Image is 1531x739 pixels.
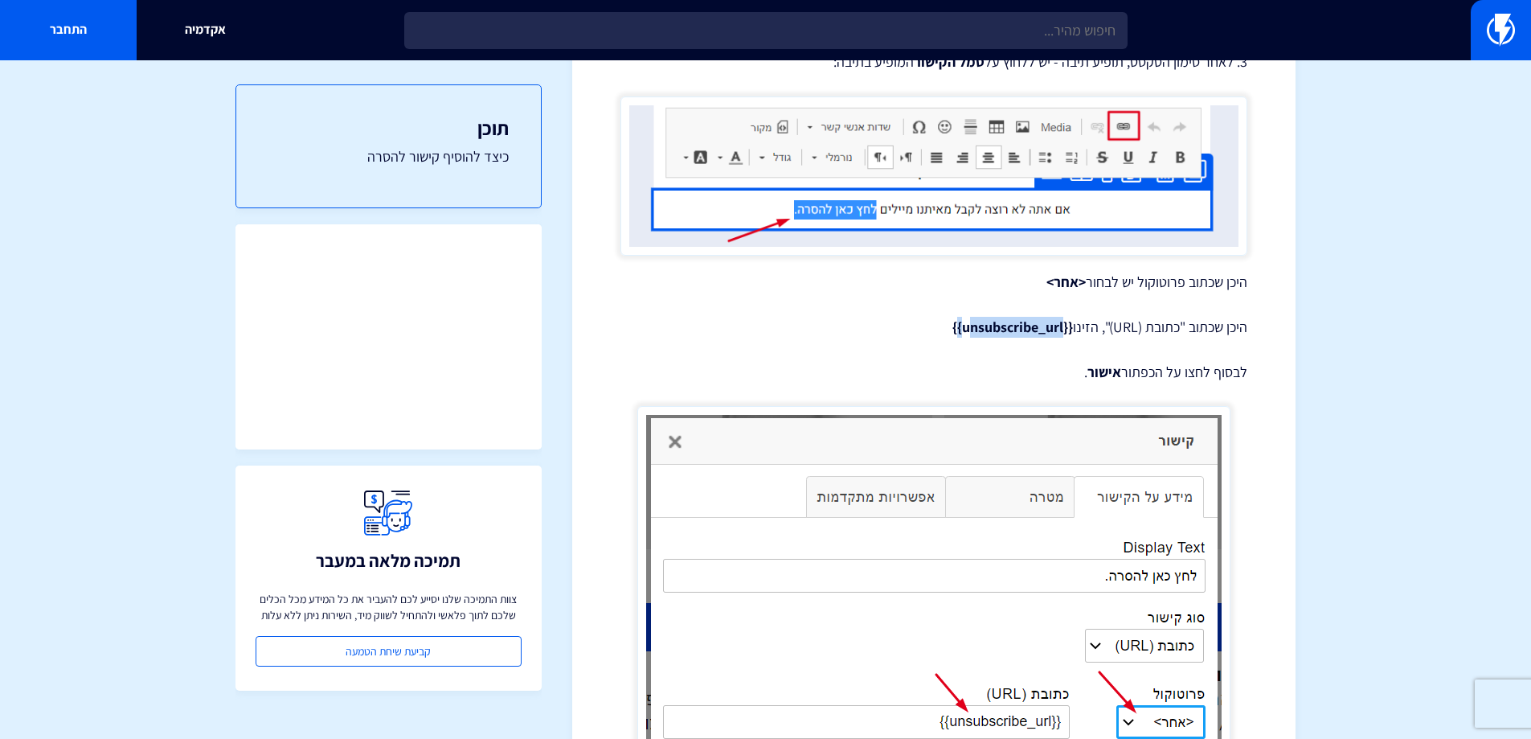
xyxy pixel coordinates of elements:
[620,51,1247,72] p: 3. לאחר סימון הטקסט, תופיע תיבה - יש ללחוץ על המופיע בתיבה:
[268,117,509,138] h3: תוכן
[1087,363,1121,381] strong: אישור
[268,146,509,167] a: כיצד להוסיף קישור להסרה
[620,272,1247,293] p: היכן שכתוב פרוטוקול יש לבחור
[914,52,985,71] strong: סמל הקישור
[404,12,1128,49] input: חיפוש מהיר...
[316,551,461,570] h3: תמיכה מלאה במעבר
[620,317,1247,338] p: היכן שכתוב "כתובת (URL)", הזינו
[952,318,1073,336] strong: {{unsubscribe_url}}
[256,591,522,623] p: צוות התמיכה שלנו יסייע לכם להעביר את כל המידע מכל הכלים שלכם לתוך פלאשי ולהתחיל לשווק מיד, השירות...
[256,636,522,667] a: קביעת שיחת הטמעה
[1046,273,1086,291] strong: <אחר>
[620,362,1247,383] p: לבסוף לחצו על הכפתור .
